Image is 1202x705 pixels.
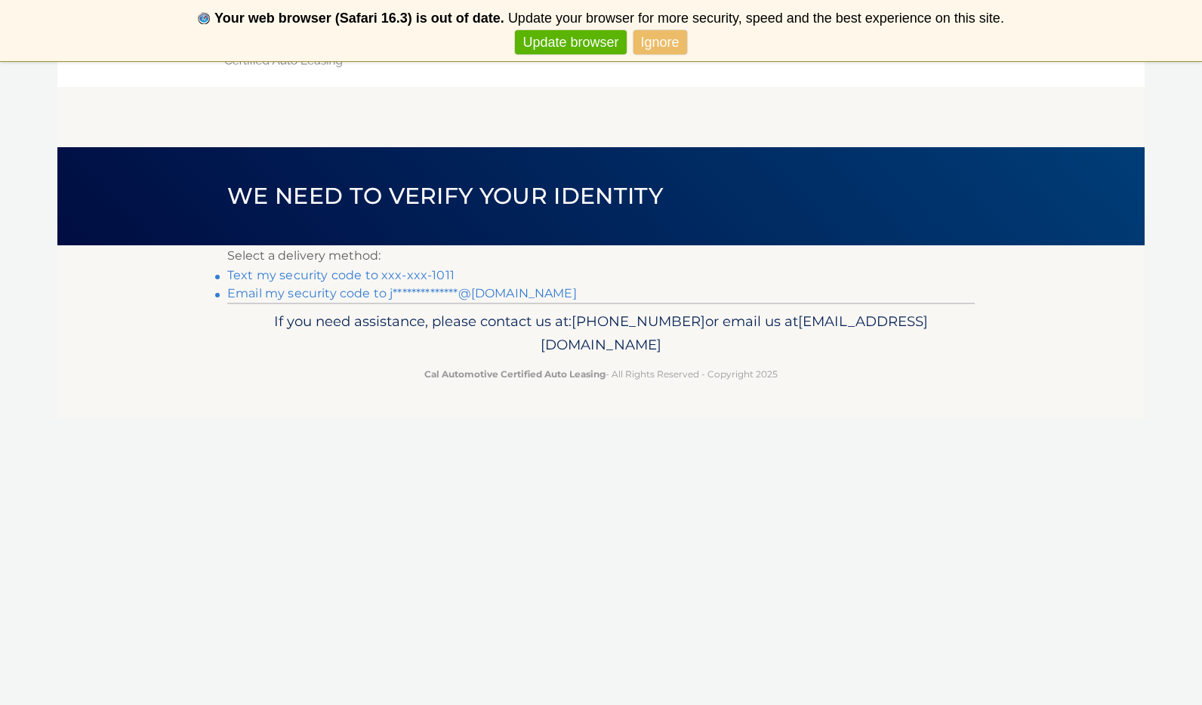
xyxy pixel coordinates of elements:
[237,309,965,358] p: If you need assistance, please contact us at: or email us at
[424,368,606,380] strong: Cal Automotive Certified Auto Leasing
[214,11,504,26] b: Your web browser (Safari 16.3) is out of date.
[572,312,705,330] span: [PHONE_NUMBER]
[633,30,687,55] a: Ignore
[508,11,1004,26] span: Update your browser for more security, speed and the best experience on this site.
[227,182,663,210] span: We need to verify your identity
[237,366,965,382] p: - All Rights Reserved - Copyright 2025
[227,245,975,266] p: Select a delivery method:
[515,30,626,55] a: Update browser
[227,268,455,282] a: Text my security code to xxx-xxx-1011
